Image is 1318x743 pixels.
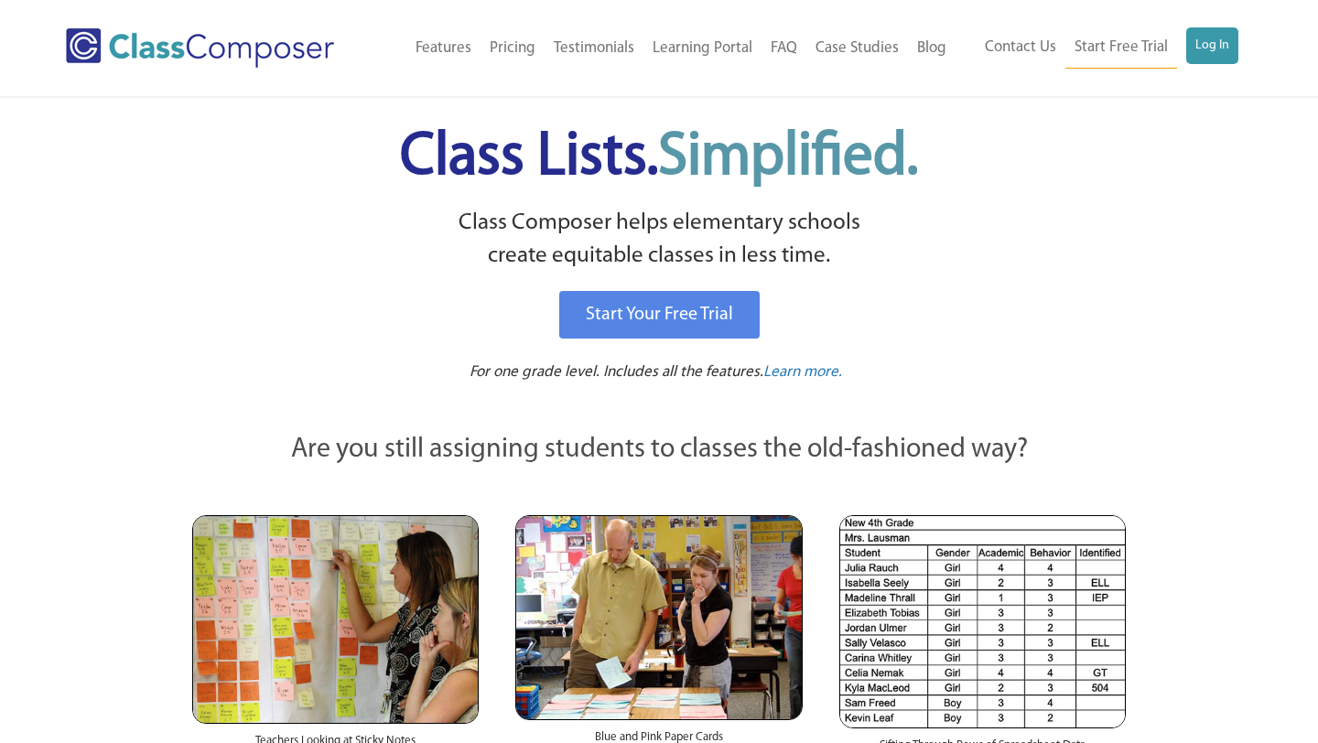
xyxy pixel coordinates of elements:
[559,291,760,339] a: Start Your Free Trial
[189,207,1129,274] p: Class Composer helps elementary schools create equitable classes in less time.
[481,28,545,69] a: Pricing
[762,28,806,69] a: FAQ
[643,28,762,69] a: Learning Portal
[406,28,481,69] a: Features
[956,27,1238,69] nav: Header Menu
[586,306,733,324] span: Start Your Free Trial
[763,364,842,380] span: Learn more.
[1186,27,1238,64] a: Log In
[545,28,643,69] a: Testimonials
[470,364,763,380] span: For one grade level. Includes all the features.
[515,515,802,719] img: Blue and Pink Paper Cards
[658,128,918,188] span: Simplified.
[839,515,1126,728] img: Spreadsheets
[908,28,956,69] a: Blog
[400,128,918,188] span: Class Lists.
[806,28,908,69] a: Case Studies
[976,27,1065,68] a: Contact Us
[66,28,334,68] img: Class Composer
[376,28,956,69] nav: Header Menu
[192,515,479,724] img: Teachers Looking at Sticky Notes
[192,430,1126,470] p: Are you still assigning students to classes the old-fashioned way?
[763,361,842,384] a: Learn more.
[1065,27,1177,69] a: Start Free Trial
